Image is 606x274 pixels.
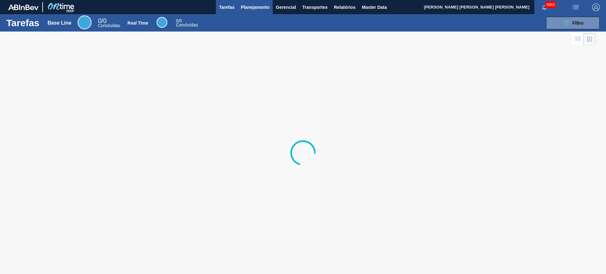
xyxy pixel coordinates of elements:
[176,18,182,23] span: / 0
[98,18,120,28] div: Base Line
[592,3,600,11] img: Logout
[241,3,270,11] span: Planejamento
[334,3,355,11] span: Relatórios
[98,23,120,28] span: Concluídas
[572,3,579,11] img: userActions
[362,3,387,11] span: Master Data
[176,18,178,23] span: 0
[8,4,39,10] img: TNhmsLtSVTkK8tSr43FrP2fwEKptu5GPRR3wAAAABJRU5ErkJggg==
[302,3,328,11] span: Transportes
[534,3,555,12] button: Notificações
[546,17,600,29] button: Filtro
[157,17,167,28] div: Real Time
[98,17,107,24] span: / 0
[219,3,235,11] span: Tarefas
[276,3,296,11] span: Gerencial
[573,20,584,26] span: Filtro
[176,19,198,27] div: Real Time
[98,17,101,24] span: 0
[545,1,556,8] span: 5883
[176,22,198,27] span: Concluídas
[128,20,148,26] div: Real Time
[78,15,92,29] div: Base Line
[48,20,72,26] div: Base Line
[6,19,39,26] h1: Tarefas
